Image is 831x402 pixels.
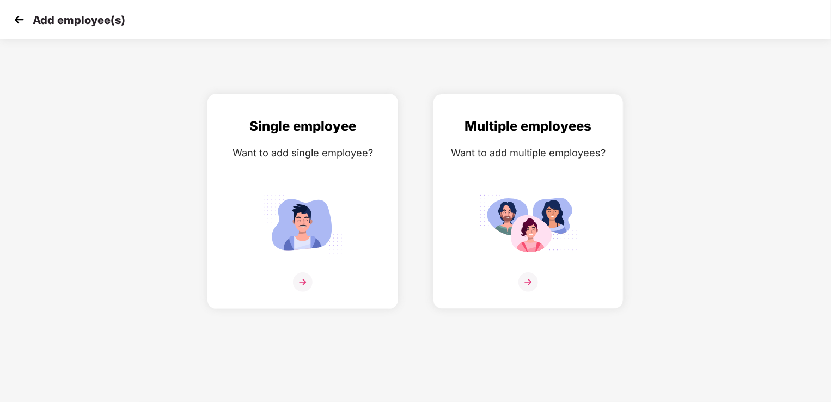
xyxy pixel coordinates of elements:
div: Multiple employees [444,116,612,137]
div: Single employee [219,116,387,137]
img: svg+xml;base64,PHN2ZyB4bWxucz0iaHR0cDovL3d3dy53My5vcmcvMjAwMC9zdmciIHdpZHRoPSIzNiIgaGVpZ2h0PSIzNi... [293,272,313,292]
div: Want to add single employee? [219,145,387,161]
div: Want to add multiple employees? [444,145,612,161]
img: svg+xml;base64,PHN2ZyB4bWxucz0iaHR0cDovL3d3dy53My5vcmcvMjAwMC9zdmciIHdpZHRoPSIzNiIgaGVpZ2h0PSIzNi... [518,272,538,292]
img: svg+xml;base64,PHN2ZyB4bWxucz0iaHR0cDovL3d3dy53My5vcmcvMjAwMC9zdmciIGlkPSJNdWx0aXBsZV9lbXBsb3llZS... [479,190,577,258]
img: svg+xml;base64,PHN2ZyB4bWxucz0iaHR0cDovL3d3dy53My5vcmcvMjAwMC9zdmciIGlkPSJTaW5nbGVfZW1wbG95ZWUiIH... [254,190,352,258]
img: svg+xml;base64,PHN2ZyB4bWxucz0iaHR0cDovL3d3dy53My5vcmcvMjAwMC9zdmciIHdpZHRoPSIzMCIgaGVpZ2h0PSIzMC... [11,11,27,28]
p: Add employee(s) [33,14,125,27]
